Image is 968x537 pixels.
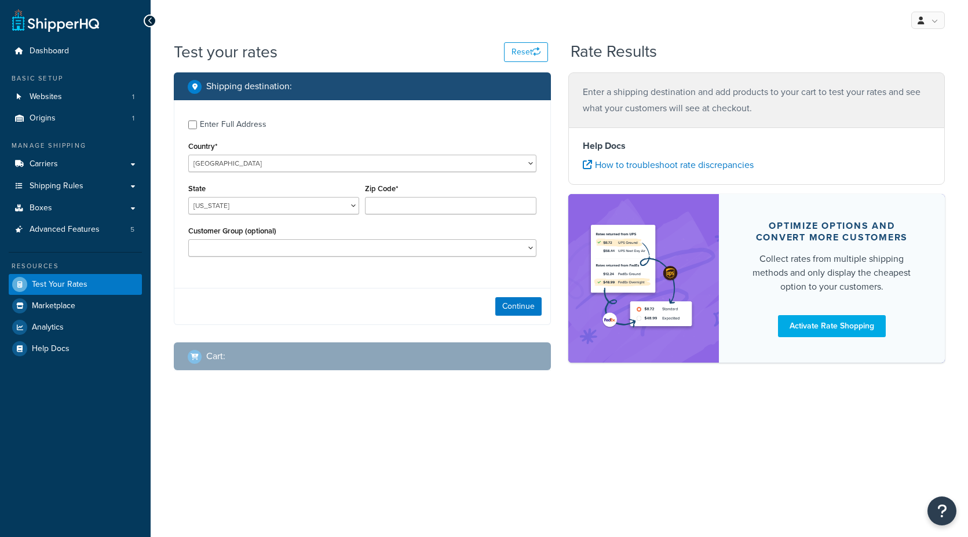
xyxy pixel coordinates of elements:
div: Resources [9,261,142,271]
span: Origins [30,114,56,123]
a: Help Docs [9,338,142,359]
span: Test Your Rates [32,280,87,290]
button: Open Resource Center [927,496,956,525]
span: Dashboard [30,46,69,56]
li: Origins [9,108,142,129]
li: Advanced Features [9,219,142,240]
span: 5 [130,225,134,235]
a: Advanced Features5 [9,219,142,240]
span: Shipping Rules [30,181,83,191]
h2: Cart : [206,351,225,361]
a: Boxes [9,198,142,219]
h2: Rate Results [571,43,657,61]
a: Marketplace [9,295,142,316]
span: Websites [30,92,62,102]
div: Basic Setup [9,74,142,83]
a: Analytics [9,317,142,338]
a: Origins1 [9,108,142,129]
h1: Test your rates [174,41,277,63]
label: Country* [188,142,217,151]
label: Zip Code* [365,184,398,193]
span: 1 [132,92,134,102]
input: Enter Full Address [188,120,197,129]
h2: Shipping destination : [206,81,292,92]
div: Manage Shipping [9,141,142,151]
li: Websites [9,86,142,108]
div: Optimize options and convert more customers [747,220,917,243]
label: Customer Group (optional) [188,227,276,235]
a: Test Your Rates [9,274,142,295]
h4: Help Docs [583,139,931,153]
span: 1 [132,114,134,123]
a: Shipping Rules [9,176,142,197]
button: Continue [495,297,542,316]
span: Advanced Features [30,225,100,235]
span: Boxes [30,203,52,213]
span: Analytics [32,323,64,333]
button: Reset [504,42,548,62]
a: Dashboard [9,41,142,62]
img: feature-image-rateshop-7084cbbcb2e67ef1d54c2e976f0e592697130d5817b016cf7cc7e13314366067.png [586,211,702,345]
a: Activate Rate Shopping [778,315,886,337]
div: Collect rates from multiple shipping methods and only display the cheapest option to your customers. [747,252,917,294]
a: Carriers [9,154,142,175]
p: Enter a shipping destination and add products to your cart to test your rates and see what your c... [583,84,931,116]
label: State [188,184,206,193]
span: Carriers [30,159,58,169]
span: Help Docs [32,344,70,354]
a: Websites1 [9,86,142,108]
span: Marketplace [32,301,75,311]
a: How to troubleshoot rate discrepancies [583,158,754,171]
div: Enter Full Address [200,116,266,133]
